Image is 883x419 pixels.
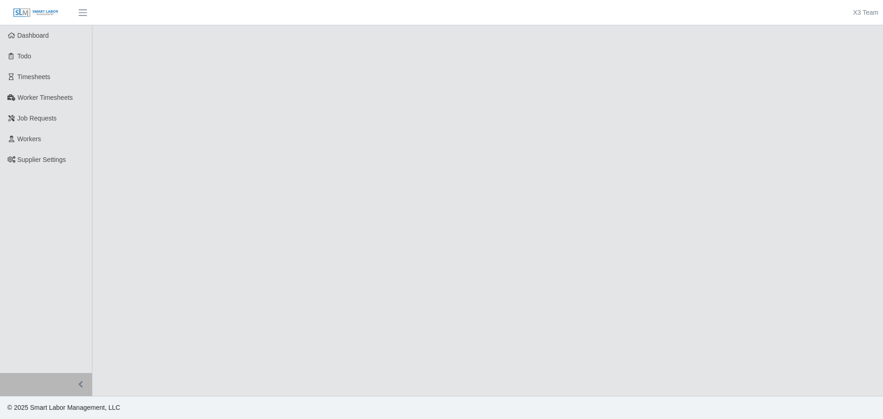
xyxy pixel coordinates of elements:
span: Timesheets [17,73,51,80]
span: © 2025 Smart Labor Management, LLC [7,404,120,411]
span: Workers [17,135,41,143]
span: Worker Timesheets [17,94,73,101]
a: X3 Team [853,8,878,17]
span: Dashboard [17,32,49,39]
span: Supplier Settings [17,156,66,163]
img: SLM Logo [13,8,59,18]
span: Job Requests [17,115,57,122]
span: Todo [17,52,31,60]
